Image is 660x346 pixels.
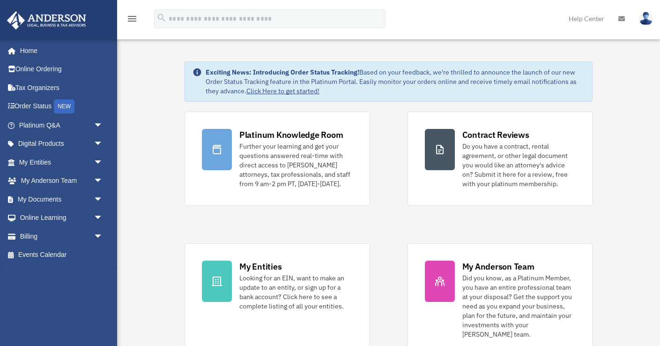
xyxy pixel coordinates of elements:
[7,135,117,153] a: Digital Productsarrow_drop_down
[206,68,359,76] strong: Exciting News: Introducing Order Status Tracking!
[94,135,112,154] span: arrow_drop_down
[156,13,167,23] i: search
[7,60,117,79] a: Online Ordering
[7,97,117,116] a: Order StatusNEW
[7,78,117,97] a: Tax Organizers
[408,112,593,206] a: Contract Reviews Do you have a contract, rental agreement, or other legal document you would like...
[94,209,112,228] span: arrow_drop_down
[7,190,117,209] a: My Documentsarrow_drop_down
[239,142,353,188] div: Further your learning and get your questions answered real-time with direct access to [PERSON_NAM...
[54,99,74,113] div: NEW
[462,142,576,188] div: Do you have a contract, rental agreement, or other legal document you would like an attorney's ad...
[7,172,117,190] a: My Anderson Teamarrow_drop_down
[185,112,370,206] a: Platinum Knowledge Room Further your learning and get your questions answered real-time with dire...
[462,273,576,339] div: Did you know, as a Platinum Member, you have an entire professional team at your disposal? Get th...
[206,68,585,96] div: Based on your feedback, we're thrilled to announce the launch of our new Order Status Tracking fe...
[94,190,112,209] span: arrow_drop_down
[94,153,112,172] span: arrow_drop_down
[462,261,534,272] div: My Anderson Team
[639,12,653,25] img: User Pic
[7,209,117,227] a: Online Learningarrow_drop_down
[94,116,112,135] span: arrow_drop_down
[239,129,343,141] div: Platinum Knowledge Room
[462,129,529,141] div: Contract Reviews
[239,261,282,272] div: My Entities
[126,16,138,24] a: menu
[94,172,112,191] span: arrow_drop_down
[7,227,117,246] a: Billingarrow_drop_down
[7,116,117,135] a: Platinum Q&Aarrow_drop_down
[94,227,112,246] span: arrow_drop_down
[126,13,138,24] i: menu
[7,41,112,60] a: Home
[7,246,117,264] a: Events Calendar
[7,153,117,172] a: My Entitiesarrow_drop_down
[4,11,89,30] img: Anderson Advisors Platinum Portal
[239,273,353,311] div: Looking for an EIN, want to make an update to an entity, or sign up for a bank account? Click her...
[246,87,319,95] a: Click Here to get started!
